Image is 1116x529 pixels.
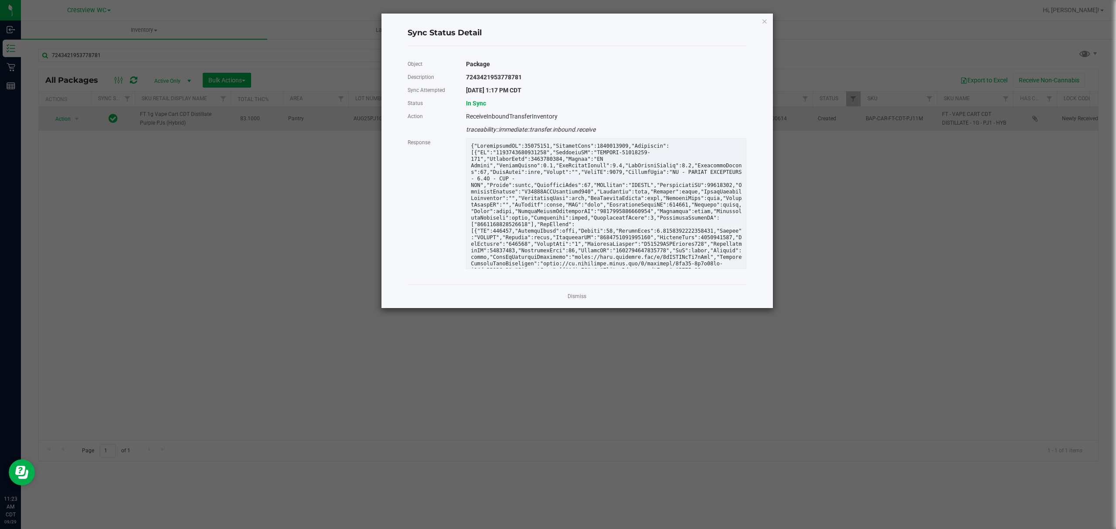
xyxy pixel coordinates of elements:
span: Sync Status Detail [408,27,482,39]
a: Dismiss [568,293,586,300]
div: Package [459,58,753,71]
div: Status [401,97,460,110]
span: In Sync [466,100,486,107]
div: Object [401,58,460,71]
div: Description [401,71,460,84]
div: Action [401,110,460,123]
div: Sync Attempted [401,84,460,97]
div: traceability::immediate::transfer.inbound.receive [459,123,753,136]
div: Response [401,136,460,149]
button: Close [762,16,768,26]
iframe: Resource center [9,459,35,485]
div: ReceiveInboundTransferInventory [459,110,753,123]
div: 7243421953778781 [459,71,753,84]
div: [DATE] 1:17 PM CDT [459,84,753,97]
